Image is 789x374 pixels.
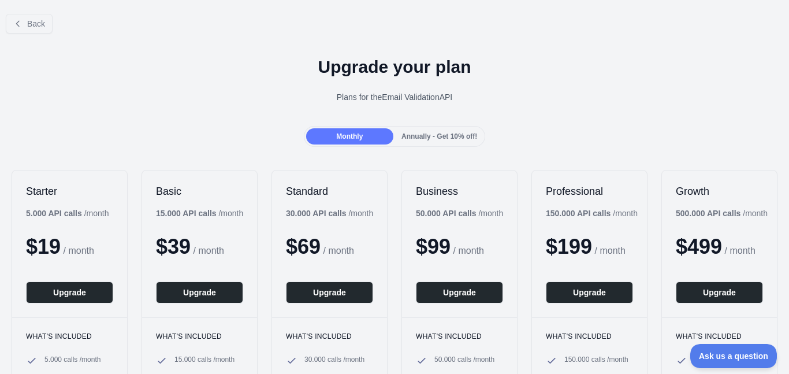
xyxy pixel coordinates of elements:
h2: Growth [676,184,763,198]
b: 150.000 API calls [546,209,611,218]
iframe: Toggle Customer Support [690,344,777,368]
b: 500.000 API calls [676,209,740,218]
div: / month [546,208,638,219]
h2: Standard [286,184,373,198]
div: / month [416,208,503,219]
div: / month [286,208,373,219]
b: 30.000 API calls [286,209,347,218]
h2: Business [416,184,503,198]
div: / month [676,208,768,219]
h2: Professional [546,184,633,198]
b: 50.000 API calls [416,209,477,218]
